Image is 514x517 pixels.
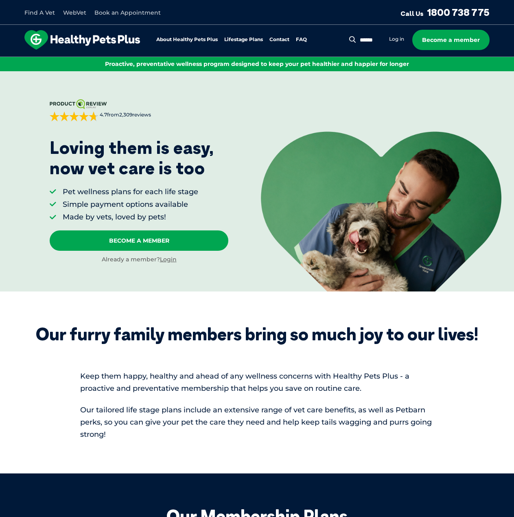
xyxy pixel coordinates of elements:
[94,9,161,16] a: Book an Appointment
[348,35,358,44] button: Search
[24,30,140,50] img: hpp-logo
[50,99,228,121] a: 4.7from2,309reviews
[261,131,501,291] img: <p>Loving them is easy, <br /> now vet care is too</p>
[156,37,218,42] a: About Healthy Pets Plus
[63,187,198,197] li: Pet wellness plans for each life stage
[105,60,409,68] span: Proactive, preventative wellness program designed to keep your pet healthier and happier for longer
[24,9,55,16] a: Find A Vet
[400,9,424,18] span: Call Us
[389,36,404,42] a: Log in
[50,138,214,179] p: Loving them is easy, now vet care is too
[119,112,151,118] span: 2,309 reviews
[50,230,228,251] a: Become A Member
[100,112,107,118] strong: 4.7
[50,256,228,264] div: Already a member?
[412,30,490,50] a: Become a member
[160,256,177,263] a: Login
[98,112,151,118] span: from
[400,6,490,18] a: Call Us1800 738 775
[50,112,98,121] div: 4.7 out of 5 stars
[224,37,263,42] a: Lifestage Plans
[63,199,198,210] li: Simple payment options available
[269,37,289,42] a: Contact
[63,212,198,222] li: Made by vets, loved by pets!
[80,372,409,393] span: Keep them happy, healthy and ahead of any wellness concerns with Healthy Pets Plus - a proactive ...
[296,37,307,42] a: FAQ
[80,405,432,439] span: Our tailored life stage plans include an extensive range of vet care benefits, as well as Petbarn...
[36,324,478,344] div: Our furry family members bring so much joy to our lives!
[63,9,86,16] a: WebVet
